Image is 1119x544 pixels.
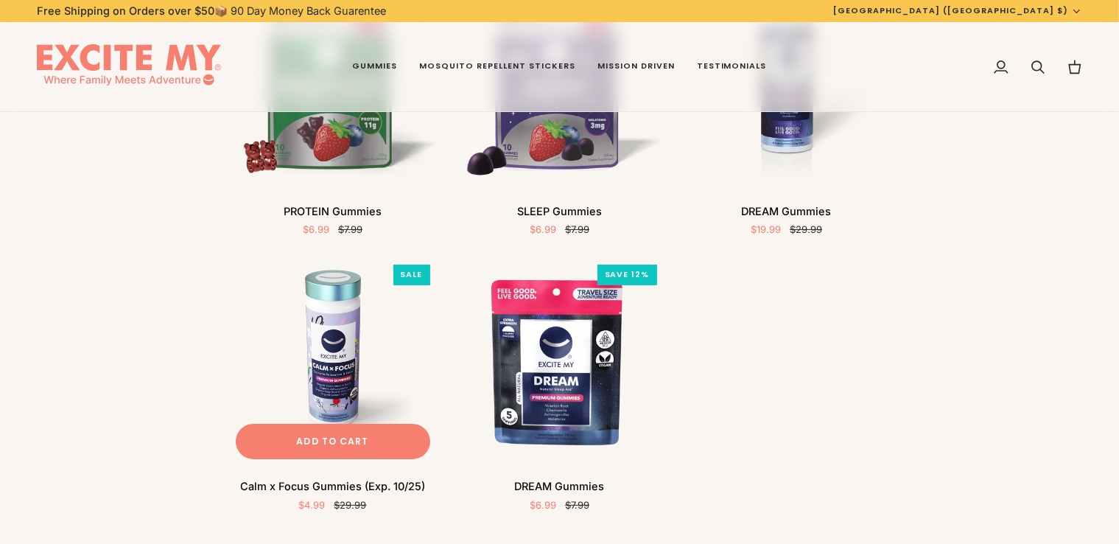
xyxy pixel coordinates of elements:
[530,223,556,235] span: $6.99
[341,22,408,112] a: Gummies
[352,60,397,72] span: Gummies
[790,223,822,235] span: $29.99
[530,499,556,511] span: $6.99
[455,472,664,512] a: DREAM Gummies
[697,60,767,72] span: Testimonials
[565,223,589,235] span: $7.99
[240,478,425,495] p: Calm x Focus Gummies (Exp. 10/25)
[455,198,664,237] a: SLEEP Gummies
[408,22,586,112] a: Mosquito Repellent Stickers
[517,203,602,220] p: SLEEP Gummies
[515,478,605,495] p: DREAM Gummies
[742,203,832,220] p: DREAM Gummies
[296,435,368,449] span: Add to cart
[334,499,367,511] span: $29.99
[338,223,362,235] span: $7.99
[597,265,657,285] div: Save 12%
[228,257,438,467] a: Calm x Focus Gummies (Exp. 10/25)
[597,60,675,72] span: Mission Driven
[686,22,778,112] a: Testimonials
[37,4,214,17] strong: Free Shipping on Orders over $50
[455,257,664,467] product-grid-item-variant: 5 Days
[284,203,382,220] p: PROTEIN Gummies
[37,44,221,90] img: EXCITE MY®
[455,257,664,512] product-grid-item: DREAM Gummies
[751,223,781,235] span: $19.99
[299,499,326,511] span: $4.99
[393,265,430,285] div: SALE
[228,198,438,237] a: PROTEIN Gummies
[228,472,438,512] a: Calm x Focus Gummies (Exp. 10/25)
[228,257,438,512] product-grid-item: Calm x Focus Gummies (Exp. 10/25)
[682,198,891,237] a: DREAM Gummies
[37,3,386,19] p: 📦 90 Day Money Back Guarentee
[303,223,329,235] span: $6.99
[228,257,438,467] product-grid-item-variant: Default Title
[455,257,664,467] a: DREAM Gummies
[419,60,575,72] span: Mosquito Repellent Stickers
[565,499,589,511] span: $7.99
[822,4,1093,17] button: [GEOGRAPHIC_DATA] ([GEOGRAPHIC_DATA] $)
[586,22,686,112] a: Mission Driven
[236,424,430,459] button: Add to cart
